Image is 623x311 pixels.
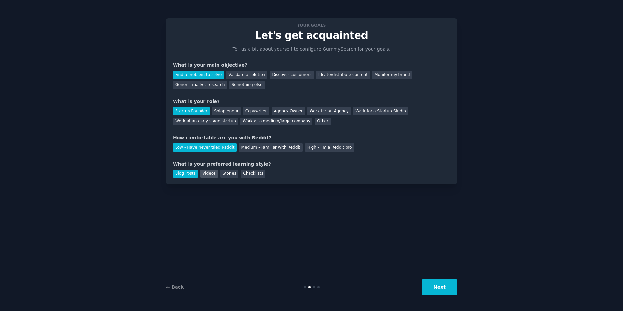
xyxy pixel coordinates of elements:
p: Tell us a bit about yourself to configure GummySearch for your goals. [230,46,393,53]
button: Next [422,279,457,295]
div: Work at a medium/large company [240,118,312,126]
div: Something else [229,81,265,89]
div: Work at an early stage startup [173,118,238,126]
p: Let's get acquainted [173,30,450,41]
div: Work for an Agency [307,107,351,115]
div: Validate a solution [226,71,267,79]
div: High - I'm a Reddit pro [305,143,354,152]
div: Blog Posts [173,170,198,178]
div: Medium - Familiar with Reddit [239,143,302,152]
div: Ideate/distribute content [316,71,370,79]
div: What is your role? [173,98,450,105]
a: ← Back [166,284,184,290]
div: What is your main objective? [173,62,450,68]
div: Discover customers [270,71,313,79]
div: Monitor my brand [372,71,412,79]
div: Videos [200,170,218,178]
span: Your goals [296,22,327,29]
div: How comfortable are you with Reddit? [173,134,450,141]
div: Find a problem to solve [173,71,224,79]
div: Checklists [241,170,265,178]
div: General market research [173,81,227,89]
div: Startup Founder [173,107,210,115]
div: Solopreneur [212,107,240,115]
div: Work for a Startup Studio [353,107,408,115]
div: Copywriter [243,107,269,115]
div: What is your preferred learning style? [173,161,450,168]
div: Other [315,118,331,126]
div: Stories [220,170,238,178]
div: Agency Owner [272,107,305,115]
div: Low - Have never tried Reddit [173,143,237,152]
